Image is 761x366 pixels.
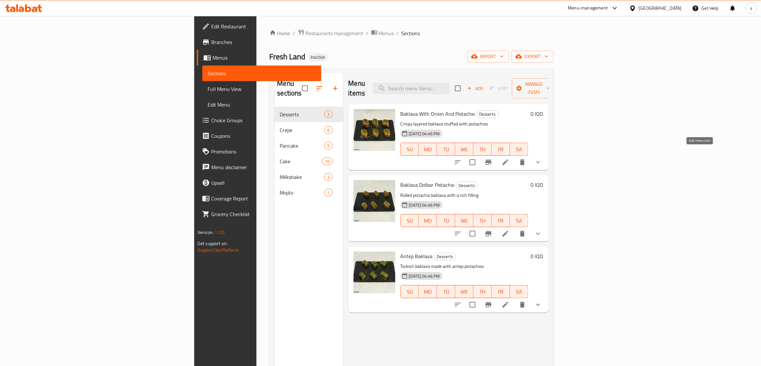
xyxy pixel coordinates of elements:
[379,29,394,37] span: Menus
[280,142,325,150] span: Pancake
[421,287,434,297] span: MO
[275,185,343,200] div: Mojito1
[531,109,543,118] h6: 0 IQD
[515,297,530,313] button: delete
[211,38,316,46] span: Branches
[515,154,530,170] button: delete
[373,83,450,94] input: search
[280,189,325,197] div: Mojito
[275,104,343,203] nav: Menu sections
[401,109,475,119] span: Baklava With Onion And Pistachio
[492,285,510,298] button: FR
[437,285,455,298] button: TU
[401,120,528,128] p: Crispy layered baklava stuffed with pistachios
[298,29,364,37] a: Restaurants management
[465,83,486,94] span: Add item
[197,206,321,222] a: Grocery Checklist
[466,85,484,92] span: Add
[494,287,507,297] span: FR
[324,126,332,134] div: items
[466,155,479,169] span: Select to update
[197,34,321,50] a: Branches
[211,116,316,124] span: Choice Groups
[510,214,528,227] button: SA
[354,252,395,293] img: Antep Baklava
[437,214,455,227] button: TU
[530,297,546,313] button: show more
[202,81,321,97] a: Full Menu View
[406,273,443,279] span: [DATE] 04:46 PM
[397,29,399,37] li: /
[450,297,466,313] button: sort-choices
[406,131,443,137] span: [DATE] 04:46 PM
[197,19,321,34] a: Edit Restaurant
[197,159,321,175] a: Menu disclaimer
[421,216,434,226] span: MO
[512,78,556,98] button: Manage items
[440,216,453,226] span: TU
[401,180,455,190] span: Baklava Dolbar Pistachio
[325,143,332,149] span: 5
[270,29,554,37] nav: breadcrumb
[197,128,321,144] a: Coupons
[513,145,526,154] span: SA
[465,83,486,94] button: Add
[510,143,528,156] button: SA
[466,298,479,312] span: Select to update
[456,182,478,189] span: Desserts
[280,173,325,181] span: Milkshake
[324,142,332,150] div: items
[481,226,496,242] button: Branch-specific-item
[403,216,417,226] span: SU
[512,51,554,63] button: export
[534,301,542,309] svg: Show Choices
[458,216,471,226] span: WE
[534,230,542,238] svg: Show Choices
[280,157,322,165] span: Cake
[502,301,509,309] a: Edit menu item
[419,143,437,156] button: MO
[280,126,325,134] span: Crepe
[354,109,395,151] img: Baklava With Onion And Pistachio
[202,97,321,112] a: Edit Menu
[421,145,434,154] span: MO
[325,127,332,133] span: 6
[275,154,343,169] div: Cake16
[437,143,455,156] button: TU
[530,226,546,242] button: show more
[517,52,549,61] span: export
[476,145,489,154] span: TH
[198,228,213,237] span: Version:
[440,287,453,297] span: TU
[325,111,332,118] span: 3
[473,52,504,61] span: import
[481,154,496,170] button: Branch-specific-item
[477,110,498,118] span: Desserts
[280,110,325,118] span: Desserts
[531,252,543,261] h6: 0 IQD
[451,81,465,95] span: Select section
[467,51,509,63] button: import
[211,132,316,140] span: Coupons
[208,69,316,77] span: Sections
[211,210,316,218] span: Grocery Checklist
[322,158,332,165] span: 16
[492,214,510,227] button: FR
[502,230,509,238] a: Edit menu item
[401,285,419,298] button: SU
[197,175,321,191] a: Upsell
[324,189,332,197] div: items
[208,101,316,109] span: Edit Menu
[434,253,456,260] span: Desserts
[324,110,332,118] div: items
[476,287,489,297] span: TH
[354,180,395,222] img: Baklava Dolbar Pistachio
[403,145,417,154] span: SU
[406,202,443,208] span: [DATE] 04:46 PM
[328,81,343,96] button: Add section
[474,214,492,227] button: TH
